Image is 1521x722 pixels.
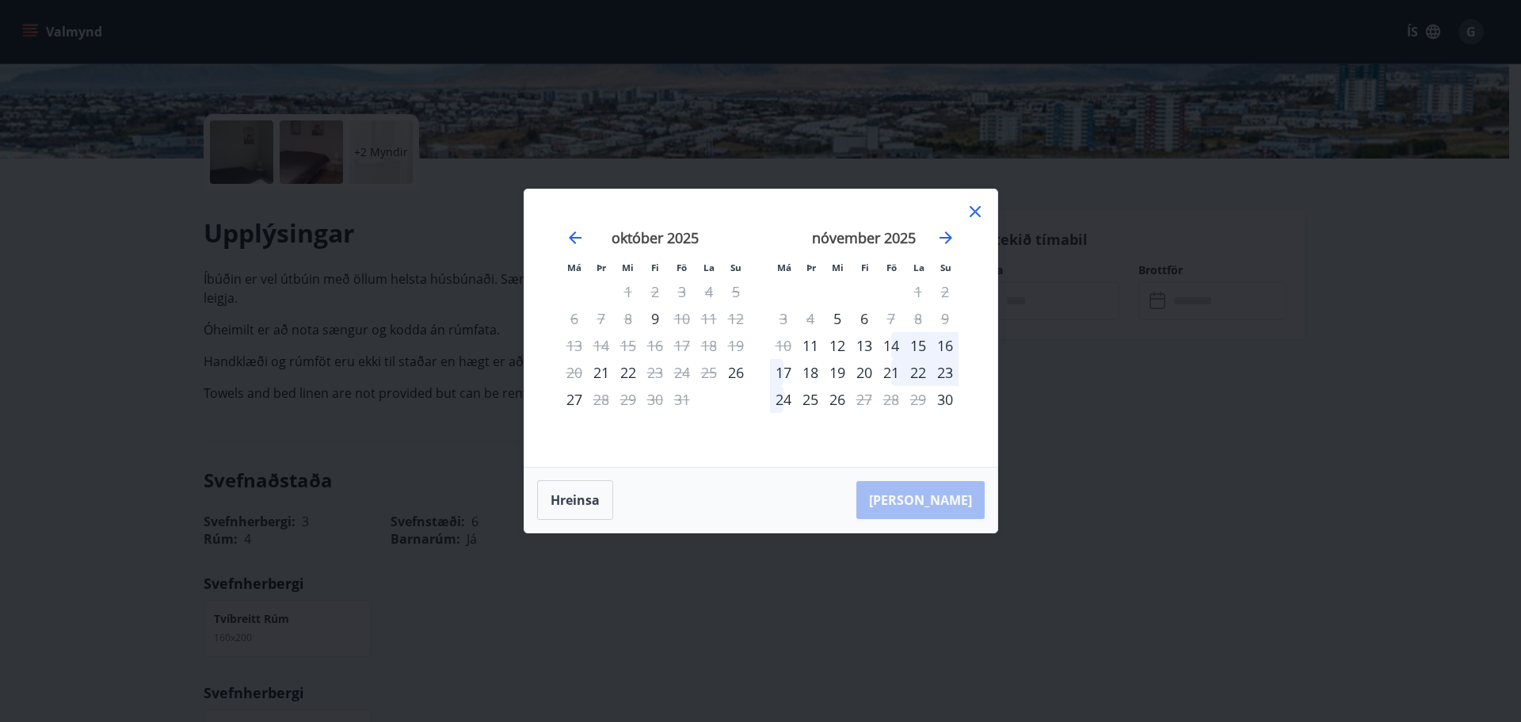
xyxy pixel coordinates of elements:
div: Aðeins útritun í boði [851,386,878,413]
td: Not available. laugardagur, 11. október 2025 [696,305,722,332]
td: Not available. föstudagur, 10. október 2025 [669,305,696,332]
div: 14 [878,332,905,359]
td: Not available. þriðjudagur, 4. nóvember 2025 [797,305,824,332]
td: Choose sunnudagur, 26. október 2025 as your check-in date. It’s available. [722,359,749,386]
td: Not available. föstudagur, 24. október 2025 [669,359,696,386]
div: 27 [561,386,588,413]
td: Not available. sunnudagur, 5. október 2025 [722,278,749,305]
small: La [703,262,715,273]
td: Choose þriðjudagur, 11. nóvember 2025 as your check-in date. It’s available. [797,332,824,359]
td: Choose fimmtudagur, 6. nóvember 2025 as your check-in date. It’s available. [851,305,878,332]
small: Su [730,262,741,273]
small: Mi [622,262,634,273]
td: Choose mánudagur, 27. október 2025 as your check-in date. It’s available. [561,386,588,413]
td: Not available. fimmtudagur, 30. október 2025 [642,386,669,413]
small: Má [777,262,791,273]
div: 13 [851,332,878,359]
td: Not available. fimmtudagur, 2. október 2025 [642,278,669,305]
td: Not available. föstudagur, 7. nóvember 2025 [878,305,905,332]
td: Not available. miðvikudagur, 1. október 2025 [615,278,642,305]
td: Not available. þriðjudagur, 7. október 2025 [588,305,615,332]
div: Aðeins innritun í boði [722,359,749,386]
td: Not available. föstudagur, 3. október 2025 [669,278,696,305]
div: Aðeins innritun í boði [797,332,824,359]
div: 23 [932,359,959,386]
small: Fö [886,262,897,273]
div: Aðeins innritun í boði [824,305,851,332]
div: 25 [797,386,824,413]
div: 22 [905,359,932,386]
strong: nóvember 2025 [812,228,916,247]
td: Choose sunnudagur, 16. nóvember 2025 as your check-in date. It’s available. [932,332,959,359]
div: Aðeins útritun í boði [642,359,669,386]
td: Not available. laugardagur, 1. nóvember 2025 [905,278,932,305]
td: Choose laugardagur, 15. nóvember 2025 as your check-in date. It’s available. [905,332,932,359]
td: Not available. þriðjudagur, 14. október 2025 [588,332,615,359]
td: Choose mánudagur, 17. nóvember 2025 as your check-in date. It’s available. [770,359,797,386]
td: Not available. fimmtudagur, 16. október 2025 [642,332,669,359]
div: Move backward to switch to the previous month. [566,228,585,247]
small: La [913,262,924,273]
td: Not available. mánudagur, 20. október 2025 [561,359,588,386]
td: Not available. fimmtudagur, 23. október 2025 [642,359,669,386]
div: 24 [770,386,797,413]
small: Fi [861,262,869,273]
td: Not available. mánudagur, 10. nóvember 2025 [770,332,797,359]
div: 15 [905,332,932,359]
td: Not available. mánudagur, 3. nóvember 2025 [770,305,797,332]
div: Aðeins innritun í boði [642,305,669,332]
td: Choose föstudagur, 21. nóvember 2025 as your check-in date. It’s available. [878,359,905,386]
small: Má [567,262,581,273]
td: Choose miðvikudagur, 26. nóvember 2025 as your check-in date. It’s available. [824,386,851,413]
div: 17 [770,359,797,386]
td: Choose þriðjudagur, 25. nóvember 2025 as your check-in date. It’s available. [797,386,824,413]
td: Choose miðvikudagur, 22. október 2025 as your check-in date. It’s available. [615,359,642,386]
strong: október 2025 [612,228,699,247]
td: Not available. fimmtudagur, 27. nóvember 2025 [851,386,878,413]
td: Choose laugardagur, 22. nóvember 2025 as your check-in date. It’s available. [905,359,932,386]
td: Not available. laugardagur, 25. október 2025 [696,359,722,386]
div: 21 [878,359,905,386]
div: Aðeins útritun í boði [669,305,696,332]
td: Choose þriðjudagur, 21. október 2025 as your check-in date. It’s available. [588,359,615,386]
td: Not available. þriðjudagur, 28. október 2025 [588,386,615,413]
td: Choose sunnudagur, 23. nóvember 2025 as your check-in date. It’s available. [932,359,959,386]
div: Aðeins útritun í boði [588,386,615,413]
div: 20 [851,359,878,386]
div: 12 [824,332,851,359]
div: Move forward to switch to the next month. [936,228,955,247]
td: Not available. laugardagur, 4. október 2025 [696,278,722,305]
td: Choose miðvikudagur, 5. nóvember 2025 as your check-in date. It’s available. [824,305,851,332]
div: Aðeins útritun í boði [878,305,905,332]
div: Aðeins innritun í boði [932,386,959,413]
td: Not available. laugardagur, 18. október 2025 [696,332,722,359]
td: Not available. mánudagur, 6. október 2025 [561,305,588,332]
small: Fö [677,262,687,273]
td: Not available. miðvikudagur, 29. október 2025 [615,386,642,413]
td: Not available. miðvikudagur, 15. október 2025 [615,332,642,359]
small: Fi [651,262,659,273]
td: Not available. sunnudagur, 9. nóvember 2025 [932,305,959,332]
td: Not available. föstudagur, 17. október 2025 [669,332,696,359]
td: Not available. föstudagur, 31. október 2025 [669,386,696,413]
td: Choose fimmtudagur, 13. nóvember 2025 as your check-in date. It’s available. [851,332,878,359]
td: Not available. miðvikudagur, 8. október 2025 [615,305,642,332]
td: Choose fimmtudagur, 20. nóvember 2025 as your check-in date. It’s available. [851,359,878,386]
td: Choose miðvikudagur, 12. nóvember 2025 as your check-in date. It’s available. [824,332,851,359]
td: Choose þriðjudagur, 18. nóvember 2025 as your check-in date. It’s available. [797,359,824,386]
td: Not available. mánudagur, 13. október 2025 [561,332,588,359]
td: Choose föstudagur, 14. nóvember 2025 as your check-in date. It’s available. [878,332,905,359]
small: Þr [806,262,816,273]
td: Not available. laugardagur, 8. nóvember 2025 [905,305,932,332]
td: Choose fimmtudagur, 9. október 2025 as your check-in date. It’s available. [642,305,669,332]
td: Not available. sunnudagur, 12. október 2025 [722,305,749,332]
small: Mi [832,262,844,273]
div: Aðeins innritun í boði [588,359,615,386]
td: Choose sunnudagur, 30. nóvember 2025 as your check-in date. It’s available. [932,386,959,413]
td: Not available. föstudagur, 28. nóvember 2025 [878,386,905,413]
td: Not available. laugardagur, 29. nóvember 2025 [905,386,932,413]
div: 26 [824,386,851,413]
div: 19 [824,359,851,386]
div: 16 [932,332,959,359]
button: Hreinsa [537,480,613,520]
